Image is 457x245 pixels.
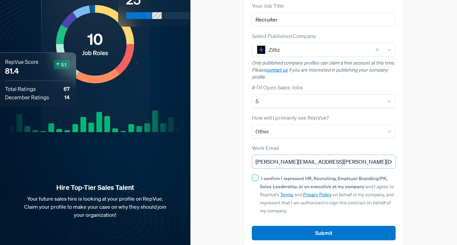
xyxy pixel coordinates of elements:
[260,175,387,190] strong: I confirm I represent HR, Recruiting, Employer Branding/PR, Sales Leadership, or an executive at ...
[303,192,332,198] a: Privacy Policy
[260,175,394,214] span: and I agree to RepVue’s and on behalf of my company, and represent that I am authorized to sign t...
[252,155,396,169] input: Email
[266,67,288,73] a: contact us
[280,192,293,198] a: Terms
[252,226,396,240] button: Submit
[252,59,396,81] p: Only published company profiles can claim a free account at this time. Please if you are interest...
[11,183,180,192] strong: Hire Top-Tier Sales Talent
[252,12,396,27] input: Title
[252,2,284,10] label: Your Job Title
[11,195,180,219] p: Your future sales hire is looking at your profile on RepVue. Claim your profile to make your case...
[252,114,329,122] label: How will I primarily use RepVue?
[252,32,316,40] label: Select Published Company
[257,46,265,54] img: Zilliz
[252,83,303,91] label: # Of Open Sales Jobs
[252,144,279,152] label: Work Email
